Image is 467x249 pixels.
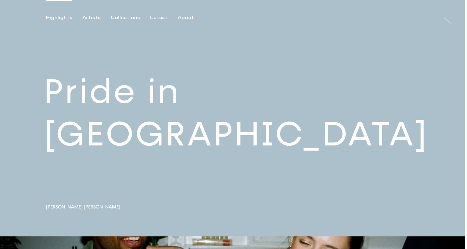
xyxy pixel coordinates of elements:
div: Collections [111,15,140,21]
div: About [178,15,194,21]
div: Latest [150,15,167,21]
button: Collections [111,15,150,21]
button: Highlights [46,15,82,21]
button: About [178,15,204,21]
button: Latest [150,15,178,21]
div: Artists [82,15,100,21]
div: Highlights [46,15,72,21]
button: Artists [82,15,111,21]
